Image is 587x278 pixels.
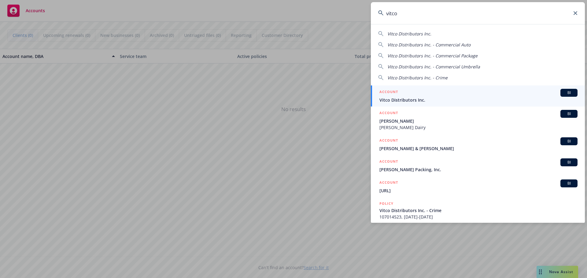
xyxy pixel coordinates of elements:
[387,75,448,81] span: Vitco Distributors Inc. - Crime
[387,42,471,48] span: Vitco Distributors Inc. - Commercial Auto
[387,31,431,37] span: Vitco Distributors Inc.
[379,158,398,166] h5: ACCOUNT
[379,179,398,187] h5: ACCOUNT
[379,97,578,103] span: Vitco Distributors Inc.
[371,176,585,197] a: ACCOUNTBI[URL]
[379,200,393,207] h5: POLICY
[379,118,578,124] span: [PERSON_NAME]
[371,155,585,176] a: ACCOUNTBI[PERSON_NAME] Packing, Inc.
[379,214,578,220] span: 107014523, [DATE]-[DATE]
[371,107,585,134] a: ACCOUNTBI[PERSON_NAME][PERSON_NAME] Dairy
[371,2,585,24] input: Search...
[563,181,575,186] span: BI
[379,110,398,117] h5: ACCOUNT
[379,166,578,173] span: [PERSON_NAME] Packing, Inc.
[387,64,480,70] span: Vitco Distributors Inc. - Commercial Umbrella
[379,137,398,145] h5: ACCOUNT
[371,85,585,107] a: ACCOUNTBIVitco Distributors Inc.
[379,124,578,131] span: [PERSON_NAME] Dairy
[379,89,398,96] h5: ACCOUNT
[563,90,575,96] span: BI
[563,160,575,165] span: BI
[379,187,578,194] span: [URL]
[371,197,585,223] a: POLICYVitco Distributors Inc. - Crime107014523, [DATE]-[DATE]
[387,53,478,59] span: Vitco Distributors Inc. - Commercial Package
[371,134,585,155] a: ACCOUNTBI[PERSON_NAME] & [PERSON_NAME]
[379,207,578,214] span: Vitco Distributors Inc. - Crime
[563,139,575,144] span: BI
[563,111,575,117] span: BI
[379,145,578,152] span: [PERSON_NAME] & [PERSON_NAME]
